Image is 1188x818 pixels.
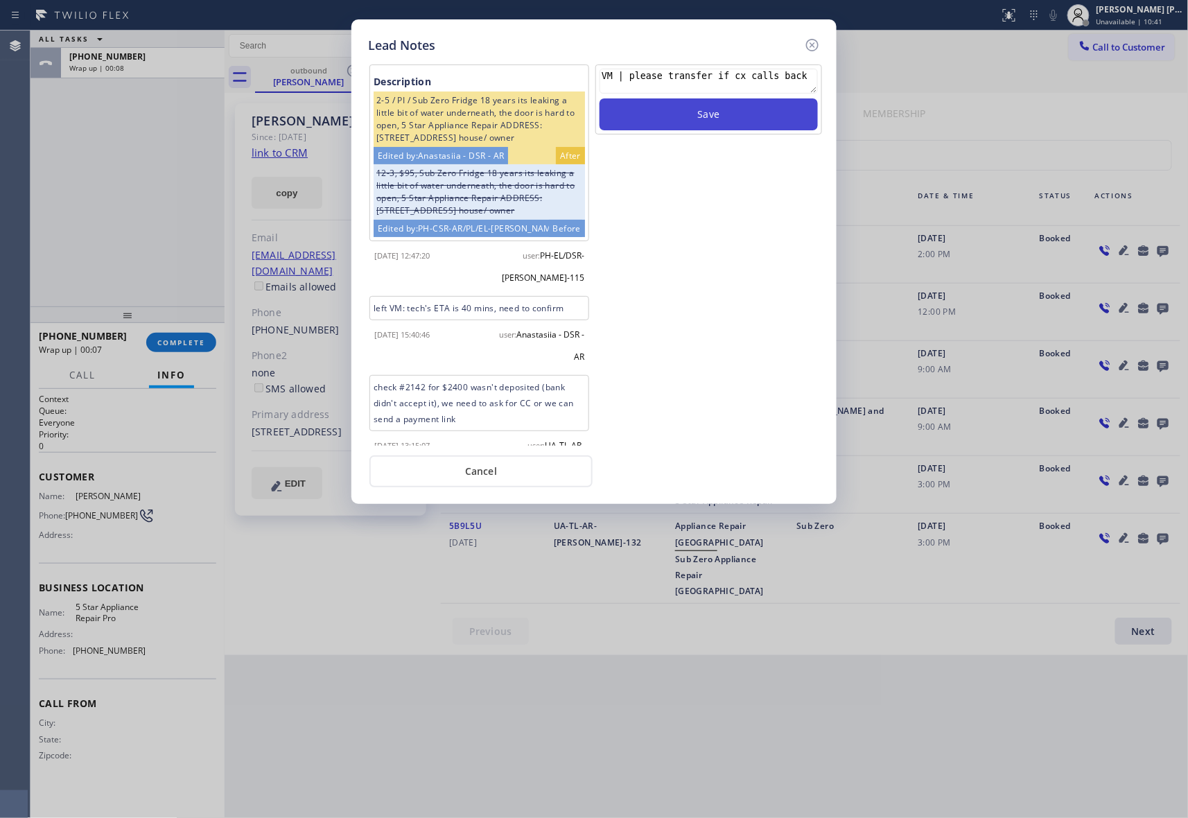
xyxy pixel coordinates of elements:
[374,440,430,451] span: [DATE] 13:15:07
[374,220,582,237] div: Edited by: PH-CSR-AR/PL/EL-[PERSON_NAME]-115
[374,329,430,340] span: [DATE] 15:40:46
[374,147,508,164] div: Edited by: Anastasiia - DSR - AR
[499,329,516,340] span: user:
[374,73,585,92] div: Description
[549,220,585,237] div: Before
[523,250,540,261] span: user:
[374,164,585,220] div: 12-3, $95, Sub Zero Fridge 18 years its leaking a little bit of water underneath, the door is har...
[556,147,585,164] div: After
[369,455,593,487] button: Cancel
[516,329,584,363] span: Anastasiia - DSR - AR
[600,98,818,130] button: Save
[368,36,435,55] h5: Lead Notes
[369,296,589,320] div: left VM: tech's ETA is 40 mins, need to confirm
[600,69,818,94] textarea: VM | please transfer if cx calls back
[527,440,545,451] span: user:
[374,250,430,261] span: [DATE] 12:47:20
[374,92,585,147] div: 2-5 / PI / Sub Zero Fridge 18 years its leaking a little bit of water underneath, the door is har...
[502,250,584,284] span: PH-EL/DSR-[PERSON_NAME]-115
[369,375,589,431] div: check #2142 for $2400 wasn't deposited (bank didn't accept it), we need to ask for CC or we can s...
